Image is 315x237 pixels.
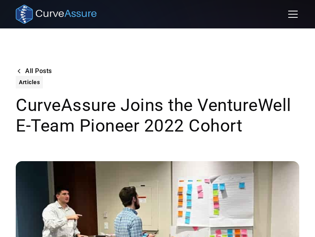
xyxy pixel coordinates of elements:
[19,77,40,87] div: Articles
[16,76,43,88] a: Articles
[25,68,52,74] div: All Posts
[16,66,52,76] a: All Posts
[283,5,299,24] div: menu
[16,5,96,24] a: home
[16,95,299,136] h1: CurveAssure Joins the VentureWell E-Team Pioneer 2022 Cohort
